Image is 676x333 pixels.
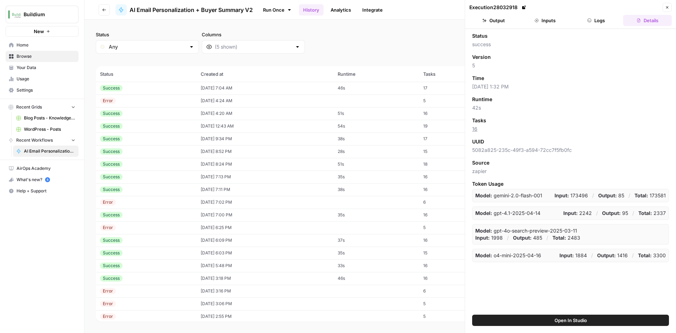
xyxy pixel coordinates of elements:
button: What's new? 5 [6,174,79,185]
span: Settings [17,87,75,93]
td: 16 [419,209,486,221]
span: Browse [17,53,75,60]
td: 5 [419,221,486,234]
td: 51s [333,107,419,120]
td: [DATE] 7:04 AM [196,82,333,94]
p: 485 [513,234,542,241]
span: WordPress - Posts [24,126,75,132]
span: New [34,28,44,35]
img: Buildium Logo [8,8,21,21]
td: 16 [419,234,486,247]
td: 18 [419,158,486,171]
a: AI Email Personalization + Buyer Summary V2 [13,146,79,157]
span: Usage [17,76,75,82]
td: [DATE] 7:00 PM [196,209,333,221]
button: Details [623,15,672,26]
span: Recent Workflows [16,137,53,143]
td: [DATE] 12:43 AM [196,120,333,132]
p: 2242 [563,210,592,217]
div: Success [100,123,123,129]
strong: Output: [597,252,616,258]
button: Recent Workflows [6,135,79,146]
a: Your Data [6,62,79,73]
strong: Total: [638,252,652,258]
p: / [632,252,634,259]
td: 35s [333,209,419,221]
div: What's new? [6,174,78,185]
p: gpt-4.1-2025-04-14 [475,210,540,217]
td: 46s [333,272,419,285]
span: Source [472,159,489,166]
button: Inputs [521,15,569,26]
strong: Total: [552,235,566,241]
p: 173581 [634,192,666,199]
a: AI Email Personalization + Buyer Summary V2 [115,4,253,16]
text: 5 [46,178,48,181]
td: 17 [419,132,486,145]
strong: Input: [475,235,490,241]
span: Time [472,75,484,82]
span: Status [472,32,488,39]
strong: Output: [598,192,617,198]
a: History [299,4,324,16]
span: Runtime [472,96,492,103]
span: UUID [472,138,484,145]
span: AI Email Personalization + Buyer Summary V2 [24,148,75,154]
td: 5 [419,297,486,310]
span: 42s [472,104,669,111]
strong: Input: [563,210,578,216]
td: 15 [419,247,486,259]
a: Settings [6,85,79,96]
td: [DATE] 8:52 PM [196,145,333,158]
strong: Output: [513,235,532,241]
a: Browse [6,51,79,62]
strong: Input: [555,192,569,198]
button: Workspace: Buildium [6,6,79,23]
p: 3300 [638,252,666,259]
th: Runtime [333,66,419,82]
td: 15 [419,145,486,158]
p: 2337 [638,210,666,217]
td: 16 [419,183,486,196]
p: 1884 [559,252,587,259]
div: Success [100,263,123,269]
p: / [546,234,548,241]
div: Execution 28032918 [469,4,527,11]
input: (5 shown) [215,43,292,50]
p: 173496 [555,192,588,199]
td: 37s [333,234,419,247]
td: [DATE] 4:24 AM [196,94,333,107]
span: 5082a825-235c-49f3-a594-72cc7f5fb0fc [472,147,669,154]
strong: Total: [634,192,648,198]
td: 5 [419,94,486,107]
button: Open In Studio [472,315,669,326]
span: AirOps Academy [17,165,75,172]
span: Help + Support [17,188,75,194]
td: [DATE] 5:48 PM [196,259,333,272]
button: New [6,26,79,37]
td: [DATE] 6:25 PM [196,221,333,234]
td: [DATE] 2:55 PM [196,310,333,323]
div: Error [100,224,116,231]
a: 16 [472,126,477,132]
strong: Model: [475,210,492,216]
div: Error [100,313,116,320]
a: Home [6,39,79,51]
label: Columns [202,31,305,38]
span: Tasks [472,117,486,124]
td: 35s [333,171,419,183]
input: Any [109,43,186,50]
p: / [591,252,593,259]
td: [DATE] 6:03 PM [196,247,333,259]
p: gemini-2.0-flash-001 [475,192,542,199]
strong: Model: [475,228,492,234]
td: 51s [333,158,419,171]
strong: Input: [559,252,574,258]
td: 17 [419,82,486,94]
td: 28s [333,145,419,158]
span: Blog Posts - Knowledge Base.csv [24,115,75,121]
button: Recent Grids [6,102,79,112]
p: / [628,192,630,199]
td: 16 [419,107,486,120]
span: 5 [472,62,669,69]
